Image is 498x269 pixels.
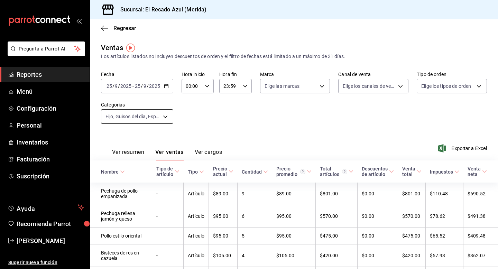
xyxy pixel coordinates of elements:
span: Impuestos [430,169,459,175]
span: Personal [17,121,84,130]
td: $570.00 [398,205,426,228]
td: Artículo [184,244,209,267]
td: Pechuga rellena jamón y queso [90,205,152,228]
span: Facturación [17,155,84,164]
div: Ventas [101,43,123,53]
input: -- [143,83,147,89]
span: Total artículos [320,166,353,177]
td: Pechuga de pollo empanizada [90,183,152,205]
span: Fijo, Guisos del día, Especial de la semana [105,113,160,120]
td: $475.00 [398,228,426,244]
td: 5 [238,228,272,244]
td: $95.00 [272,205,316,228]
input: -- [106,83,112,89]
input: -- [135,83,141,89]
label: Fecha [101,72,173,77]
button: open_drawer_menu [76,18,82,24]
td: $420.00 [316,244,358,267]
td: - [152,205,184,228]
span: [PERSON_NAME] [17,236,84,245]
td: $0.00 [358,205,398,228]
td: $0.00 [358,183,398,205]
label: Canal de venta [338,72,408,77]
span: Venta neta [468,166,487,177]
td: $95.00 [272,228,316,244]
button: Regresar [101,25,136,31]
td: $95.00 [209,205,238,228]
span: Inventarios [17,138,84,147]
td: $78.62 [426,205,463,228]
span: Tipo de artículo [156,166,179,177]
span: Cantidad [242,169,268,175]
td: - [152,183,184,205]
span: / [147,83,149,89]
td: Artículo [184,183,209,205]
span: / [118,83,120,89]
button: Ver ventas [155,149,184,160]
span: Recomienda Parrot [17,219,84,229]
div: Cantidad [242,169,262,175]
input: -- [114,83,118,89]
img: Tooltip marker [126,44,135,52]
input: ---- [149,83,160,89]
span: Reportes [17,70,84,79]
div: Tipo de artículo [156,166,173,177]
td: Artículo [184,228,209,244]
td: $570.00 [316,205,358,228]
a: Pregunta a Parrot AI [5,50,85,57]
svg: Precio promedio = Total artículos / cantidad [300,169,305,174]
label: Hora inicio [182,72,214,77]
label: Hora fin [219,72,251,77]
svg: El total artículos considera cambios de precios en los artículos así como costos adicionales por ... [342,169,347,174]
td: - [152,228,184,244]
td: $89.00 [209,183,238,205]
td: $105.00 [209,244,238,267]
td: Artículo [184,205,209,228]
span: Regresar [113,25,136,31]
span: Venta total [402,166,422,177]
span: Elige los tipos de orden [421,83,471,90]
div: Venta neta [468,166,481,177]
label: Categorías [101,102,173,107]
div: Nombre [101,169,119,175]
span: / [112,83,114,89]
span: / [141,83,143,89]
td: $95.00 [209,228,238,244]
td: $362.07 [463,244,498,267]
td: $475.00 [316,228,358,244]
td: $65.52 [426,228,463,244]
button: Pregunta a Parrot AI [8,41,85,56]
td: $57.93 [426,244,463,267]
td: $89.00 [272,183,316,205]
td: - [152,244,184,267]
td: $0.00 [358,228,398,244]
td: $110.48 [426,183,463,205]
div: Los artículos listados no incluyen descuentos de orden y el filtro de fechas está limitado a un m... [101,53,487,60]
button: Ver resumen [112,149,144,160]
td: 4 [238,244,272,267]
span: Pregunta a Parrot AI [19,45,74,53]
td: $801.00 [398,183,426,205]
input: ---- [120,83,132,89]
h3: Sucursal: El Recado Azul (Merida) [115,6,206,14]
span: Ayuda [17,203,75,212]
span: Elige los canales de venta [343,83,396,90]
label: Marca [260,72,330,77]
span: Precio actual [213,166,233,177]
div: Descuentos de artículo [362,166,388,177]
td: $409.48 [463,228,498,244]
div: Impuestos [430,169,453,175]
span: Precio promedio [276,166,312,177]
span: Configuración [17,104,84,113]
div: Tipo [188,169,198,175]
span: Elige las marcas [265,83,300,90]
td: $0.00 [358,244,398,267]
td: $801.00 [316,183,358,205]
td: Bisteces de res en cazuela [90,244,152,267]
label: Tipo de orden [417,72,487,77]
button: Exportar a Excel [440,144,487,152]
span: Descuentos de artículo [362,166,394,177]
div: Precio actual [213,166,227,177]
